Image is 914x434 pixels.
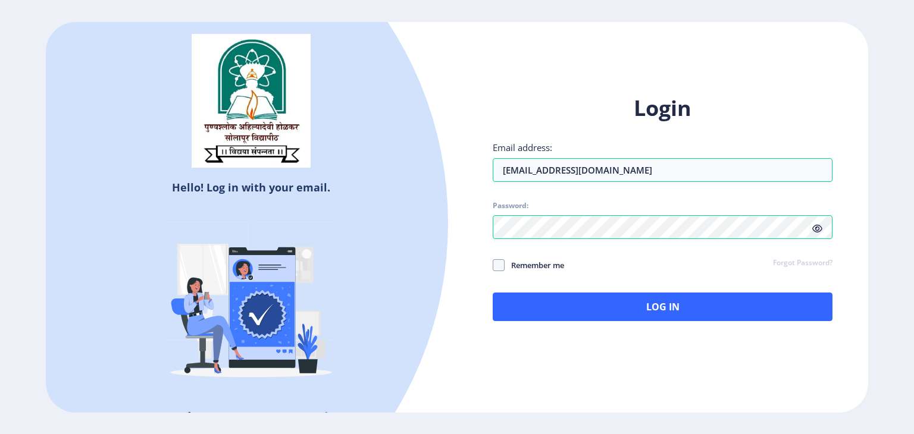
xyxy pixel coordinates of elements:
h1: Login [493,94,832,122]
span: Remember me [505,258,564,272]
img: sulogo.png [192,34,311,168]
a: Register [301,408,355,426]
h5: Don't have an account? [55,407,448,426]
label: Password: [493,201,528,210]
button: Log In [493,293,832,321]
img: Verified-rafiki.svg [147,199,355,407]
a: Forgot Password? [773,258,832,269]
input: Email address [493,158,832,182]
label: Email address: [493,141,552,153]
